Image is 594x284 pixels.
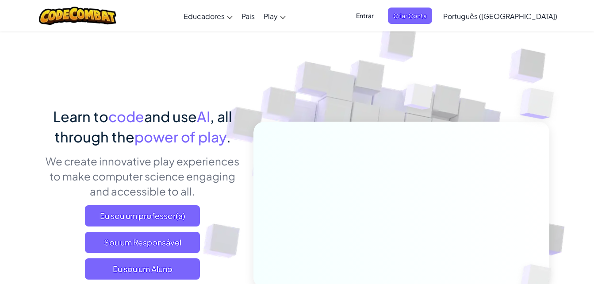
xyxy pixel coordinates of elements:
span: Português ([GEOGRAPHIC_DATA]) [443,12,557,21]
a: Sou um Responsável [85,232,200,253]
span: . [226,128,231,146]
button: Entrar [351,8,379,24]
span: code [108,107,144,125]
button: Criar Conta [388,8,432,24]
button: Eu sou um Aluno [85,258,200,280]
span: Educadores [184,12,225,21]
p: We create innovative play experiences to make computer science engaging and accessible to all. [45,154,240,199]
img: Overlap cubes [502,66,579,141]
img: CodeCombat logo [39,7,116,25]
a: Pais [237,4,259,28]
a: Português ([GEOGRAPHIC_DATA]) [439,4,562,28]
img: Overlap cubes [387,66,451,132]
span: and use [144,107,197,125]
a: Educadores [179,4,237,28]
a: Eu sou um professor(a) [85,205,200,226]
span: Play [264,12,278,21]
span: AI [197,107,210,125]
span: Learn to [53,107,108,125]
a: Play [259,4,290,28]
span: power of play [134,128,226,146]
